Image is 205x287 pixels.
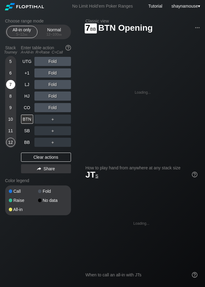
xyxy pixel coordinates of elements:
div: LJ [21,80,33,89]
div: Fold [34,57,71,66]
div: All-in [9,207,38,212]
span: JT [86,170,98,179]
div: All-in only [8,26,36,38]
div: CO [21,103,33,112]
div: 9 [6,103,15,112]
div: ＋ [34,115,71,124]
div: Normal [40,26,68,38]
div: HJ [21,92,33,101]
span: shaynamouse [171,4,198,9]
div: Fold [38,189,67,193]
div: 5 – 12 [9,32,35,36]
span: bb [90,25,96,32]
div: BTN [21,115,33,124]
div: Clear actions [21,153,71,162]
div: Fold [34,92,71,101]
img: Floptimal logo [5,3,44,10]
div: Fold [34,103,71,112]
div: 7 [6,80,15,89]
span: s [95,172,98,179]
div: 12 – 100 [41,32,67,36]
img: help.32db89a4.svg [65,44,72,51]
div: +1 [21,68,33,78]
img: ellipsis.fd386fe8.svg [194,24,201,31]
img: share.864f2f62.svg [37,167,41,171]
div: UTG [21,57,33,66]
span: bb [24,32,28,36]
div: When to call an all-in with JTs [86,272,197,277]
div: 5 [6,57,15,66]
div: Fold [34,80,71,89]
img: help.32db89a4.svg [191,171,198,178]
a: Tutorial [148,4,162,9]
span: BTN Opening [97,23,154,33]
div: Call [9,189,38,193]
div: 6 [6,68,15,78]
div: Color legend [5,176,71,185]
div: Loading... [135,90,151,95]
div: Loading... [133,221,150,226]
div: Fold [34,68,71,78]
div: BB [21,138,33,147]
span: bb [58,32,62,36]
div: 11 [6,126,15,135]
div: Raise [9,198,38,202]
div: ＋ [34,126,71,135]
div: 10 [6,115,15,124]
div: 12 [6,138,15,147]
h2: How to play hand from anywhere at any stack size [86,165,197,170]
div: Enter table action [21,43,71,57]
div: A=All-in R=Raise C=Call [21,50,71,54]
div: Share [21,164,71,173]
div: ＋ [34,138,71,147]
h2: Classic view [86,19,200,23]
span: 7 [85,23,97,33]
div: Tourney [3,50,19,54]
img: help.32db89a4.svg [191,271,198,278]
div: SB [21,126,33,135]
h2: Choose range mode [5,19,71,23]
div: No Limit Hold’em Poker Ranges [63,4,142,10]
div: Stack [3,43,19,57]
div: No data [38,198,67,202]
div: 8 [6,92,15,101]
div: ▾ [170,3,201,9]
